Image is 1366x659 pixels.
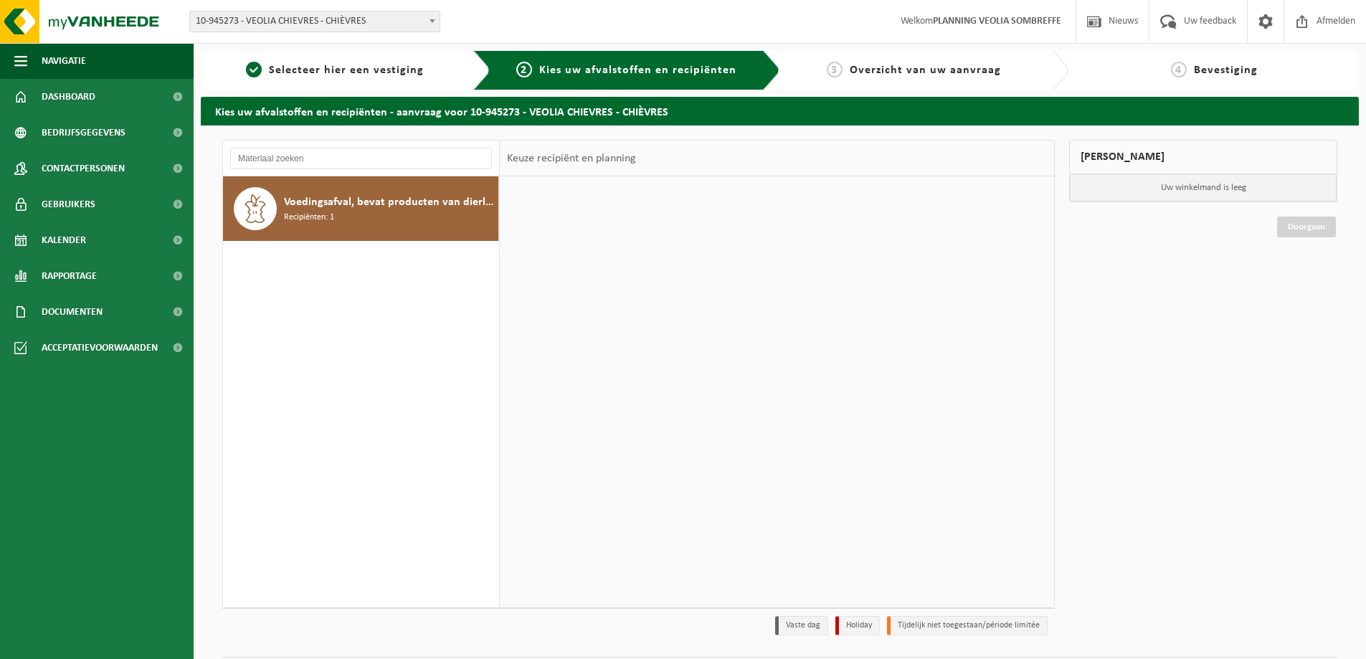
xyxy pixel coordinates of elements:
span: Acceptatievoorwaarden [42,330,158,366]
span: Bedrijfsgegevens [42,115,125,151]
strong: PLANNING VEOLIA SOMBREFFE [933,16,1061,27]
span: Voedingsafval, bevat producten van dierlijke oorsprong, onverpakt, categorie 3 [284,194,495,211]
li: Holiday [835,616,880,635]
span: 2 [516,62,532,77]
span: Contactpersonen [42,151,125,186]
div: Keuze recipiënt en planning [500,141,643,176]
span: 4 [1171,62,1187,77]
span: Gebruikers [42,186,95,222]
span: Selecteer hier een vestiging [269,65,424,76]
p: Uw winkelmand is leeg [1070,174,1337,202]
span: 3 [827,62,843,77]
span: 10-945273 - VEOLIA CHIEVRES - CHIÈVRES [190,11,440,32]
span: Rapportage [42,258,97,294]
h2: Kies uw afvalstoffen en recipiënten - aanvraag voor 10-945273 - VEOLIA CHIEVRES - CHIÈVRES [201,97,1359,125]
span: Navigatie [42,43,86,79]
a: Doorgaan [1277,217,1336,237]
span: Dashboard [42,79,95,115]
span: Bevestiging [1194,65,1258,76]
span: Documenten [42,294,103,330]
span: Kies uw afvalstoffen en recipiënten [539,65,736,76]
span: Kalender [42,222,86,258]
span: Recipiënten: 1 [284,211,334,224]
a: 1Selecteer hier een vestiging [208,62,462,79]
li: Vaste dag [775,616,828,635]
span: 10-945273 - VEOLIA CHIEVRES - CHIÈVRES [189,11,440,32]
div: [PERSON_NAME] [1069,140,1337,174]
input: Materiaal zoeken [230,148,492,169]
li: Tijdelijk niet toegestaan/période limitée [887,616,1048,635]
span: 1 [246,62,262,77]
button: Voedingsafval, bevat producten van dierlijke oorsprong, onverpakt, categorie 3 Recipiënten: 1 [223,176,499,241]
span: Overzicht van uw aanvraag [850,65,1001,76]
